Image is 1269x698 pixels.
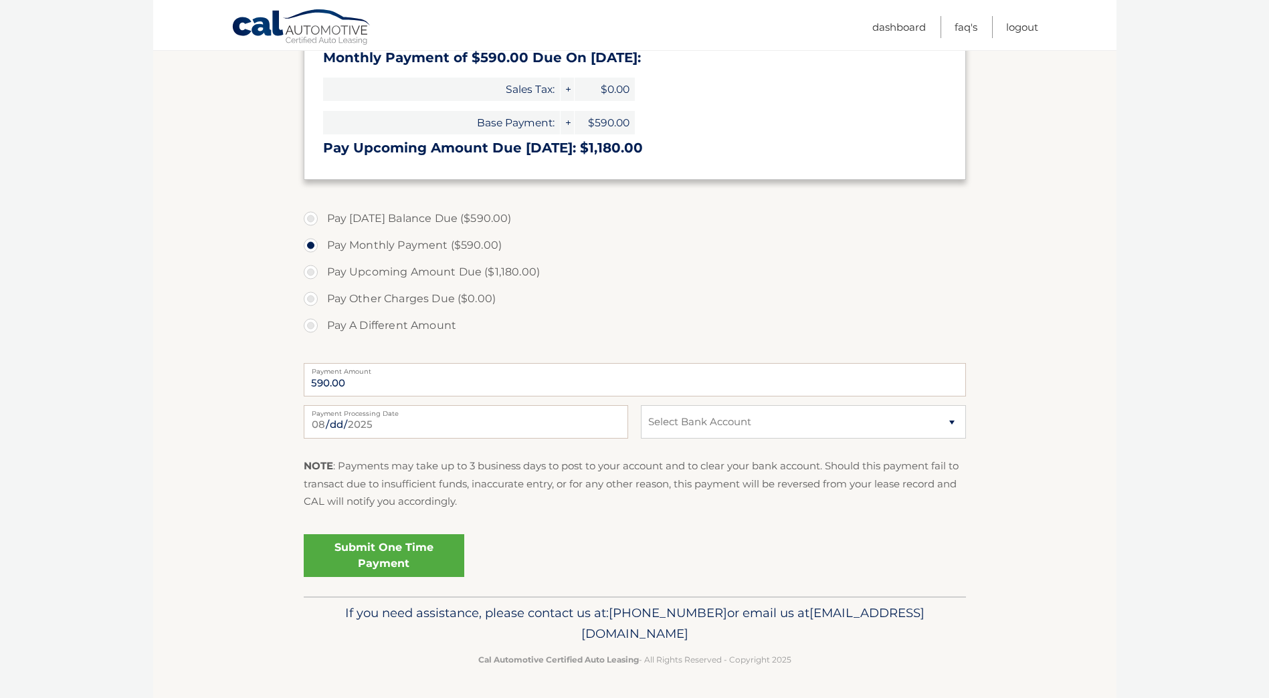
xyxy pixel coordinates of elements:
[955,16,977,38] a: FAQ's
[323,78,560,101] span: Sales Tax:
[304,259,966,285] label: Pay Upcoming Amount Due ($1,180.00)
[323,111,560,134] span: Base Payment:
[312,602,957,645] p: If you need assistance, please contact us at: or email us at
[304,312,966,339] label: Pay A Different Amount
[561,111,574,134] span: +
[323,140,947,156] h3: Pay Upcoming Amount Due [DATE]: $1,180.00
[323,49,947,66] h3: Monthly Payment of $590.00 Due On [DATE]:
[304,232,966,259] label: Pay Monthly Payment ($590.00)
[1006,16,1038,38] a: Logout
[575,111,635,134] span: $590.00
[561,78,574,101] span: +
[304,457,966,510] p: : Payments may take up to 3 business days to post to your account and to clear your bank account....
[609,605,727,620] span: [PHONE_NUMBER]
[304,363,966,396] input: Payment Amount
[304,534,464,577] a: Submit One Time Payment
[304,405,628,416] label: Payment Processing Date
[575,78,635,101] span: $0.00
[304,363,966,374] label: Payment Amount
[304,205,966,232] label: Pay [DATE] Balance Due ($590.00)
[304,405,628,439] input: Payment Date
[312,653,957,667] p: - All Rights Reserved - Copyright 2025
[304,459,333,472] strong: NOTE
[304,285,966,312] label: Pay Other Charges Due ($0.00)
[231,9,372,47] a: Cal Automotive
[478,655,639,665] strong: Cal Automotive Certified Auto Leasing
[872,16,926,38] a: Dashboard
